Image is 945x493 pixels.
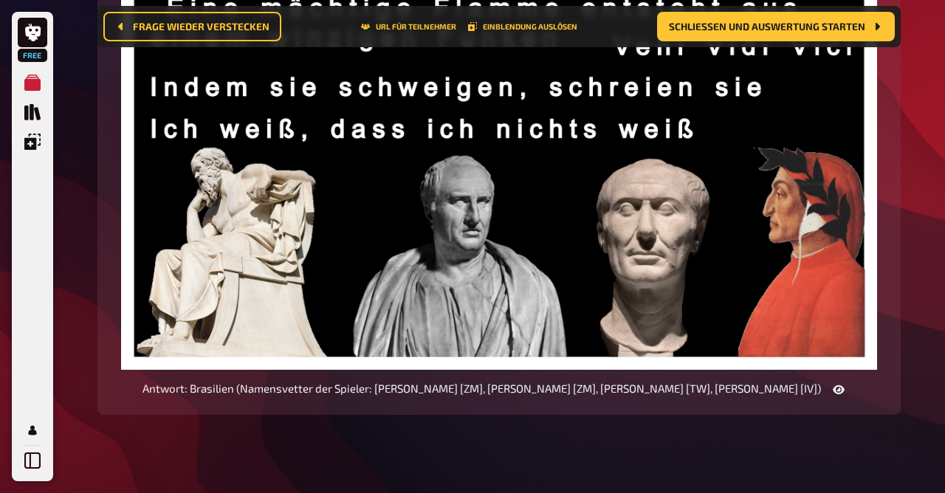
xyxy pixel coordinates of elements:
a: Meine Quizze [18,68,47,97]
span: Frage wieder verstecken [133,21,269,32]
button: Frage wieder verstecken [103,12,281,41]
div: Antwort : [115,382,883,397]
span: Schließen und Auswertung starten [669,21,865,32]
span: Free [19,51,46,60]
a: Profil [18,416,47,445]
a: Einblendungen [18,127,47,156]
button: URL für Teilnehmer [361,22,456,31]
button: Einblendung auslösen [468,22,577,31]
span: Brasilien (Namensvetter der Spieler: [PERSON_NAME] [ZM], [PERSON_NAME] [ZM], [PERSON_NAME] [TW], ... [190,382,821,395]
a: Quiz Sammlung [18,97,47,127]
button: Schließen und Auswertung starten [657,12,895,41]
